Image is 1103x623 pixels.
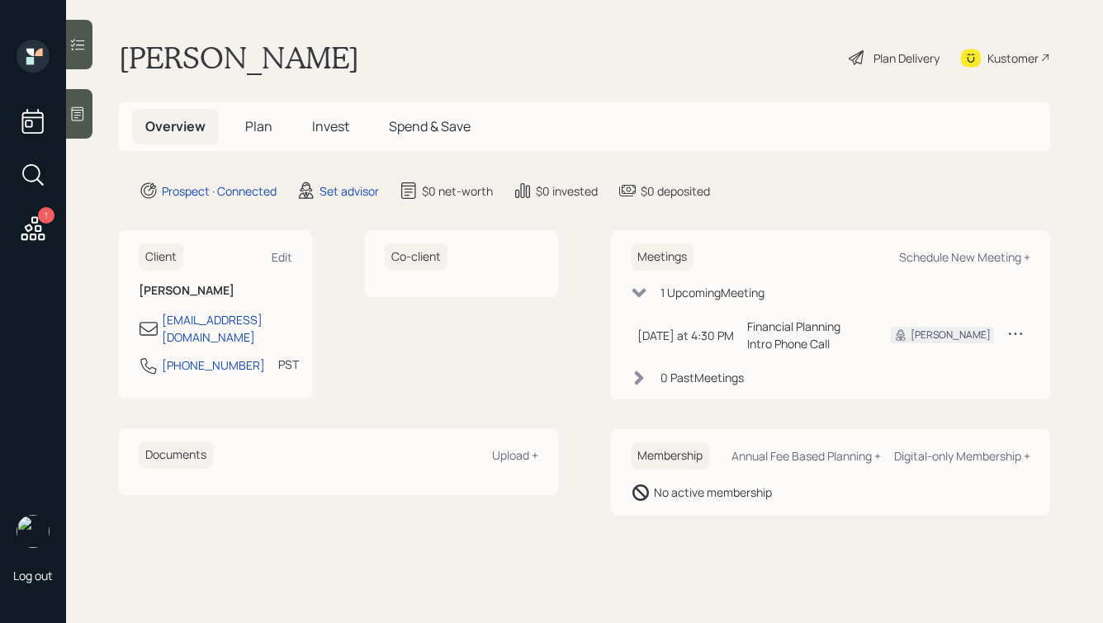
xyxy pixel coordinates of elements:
[38,207,54,224] div: 1
[385,243,447,271] h6: Co-client
[17,515,50,548] img: hunter_neumayer.jpg
[631,243,694,271] h6: Meetings
[162,182,277,200] div: Prospect · Connected
[911,328,991,342] div: [PERSON_NAME]
[660,369,744,386] div: 0 Past Meeting s
[747,318,864,352] div: Financial Planning Intro Phone Call
[278,356,299,373] div: PST
[389,117,471,135] span: Spend & Save
[873,50,940,67] div: Plan Delivery
[637,327,734,344] div: [DATE] at 4:30 PM
[492,447,538,463] div: Upload +
[654,484,772,501] div: No active membership
[536,182,598,200] div: $0 invested
[312,117,349,135] span: Invest
[139,243,183,271] h6: Client
[162,356,265,374] div: [PHONE_NUMBER]
[899,249,1030,265] div: Schedule New Meeting +
[245,117,272,135] span: Plan
[139,441,213,469] h6: Documents
[422,182,493,200] div: $0 net-worth
[119,40,359,76] h1: [PERSON_NAME]
[13,568,53,583] div: Log out
[660,284,765,301] div: 1 Upcoming Meeting
[272,249,292,265] div: Edit
[641,182,710,200] div: $0 deposited
[731,448,881,464] div: Annual Fee Based Planning +
[987,50,1039,67] div: Kustomer
[139,284,292,298] h6: [PERSON_NAME]
[162,311,292,346] div: [EMAIL_ADDRESS][DOMAIN_NAME]
[631,442,709,470] h6: Membership
[320,182,379,200] div: Set advisor
[894,448,1030,464] div: Digital-only Membership +
[145,117,206,135] span: Overview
